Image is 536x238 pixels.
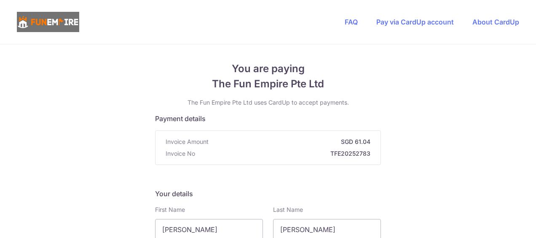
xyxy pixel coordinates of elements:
[155,61,381,76] span: You are paying
[198,149,370,158] strong: TFE20252783
[273,206,303,214] label: Last Name
[155,189,381,199] h5: Your details
[155,98,381,107] p: The Fun Empire Pte Ltd uses CardUp to accept payments.
[155,114,381,124] h5: Payment details
[345,18,358,26] a: FAQ
[376,18,454,26] a: Pay via CardUp account
[472,18,519,26] a: About CardUp
[155,76,381,92] span: The Fun Empire Pte Ltd
[166,149,195,158] span: Invoice No
[166,138,209,146] span: Invoice Amount
[155,206,185,214] label: First Name
[212,138,370,146] strong: SGD 61.04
